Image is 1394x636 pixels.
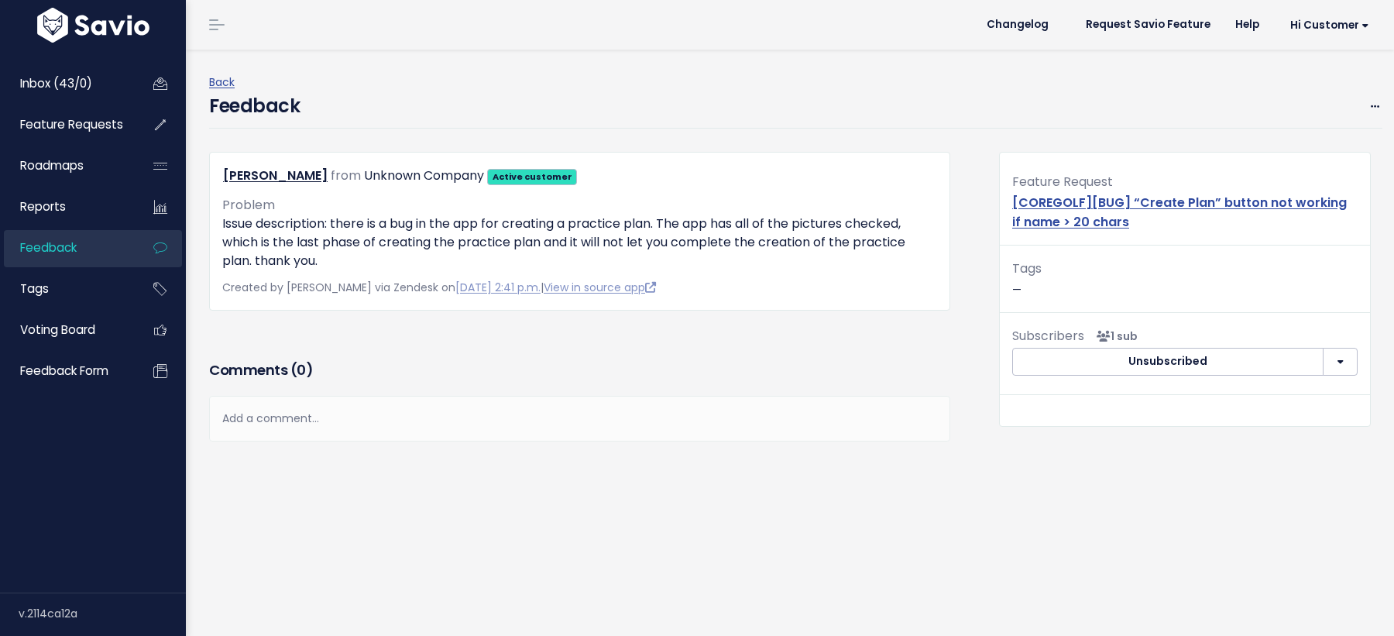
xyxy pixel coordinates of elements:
[222,280,656,295] span: Created by [PERSON_NAME] via Zendesk on |
[987,19,1049,30] span: Changelog
[209,92,300,120] h4: Feedback
[223,167,328,184] a: [PERSON_NAME]
[1012,194,1347,231] a: [COREGOLF][BUG] “Create Plan” button not working if name > 20 chars
[1012,327,1084,345] span: Subscribers
[222,196,275,214] span: Problem
[20,321,95,338] span: Voting Board
[20,75,92,91] span: Inbox (43/0)
[1012,258,1358,300] p: —
[19,593,186,634] div: v.2114ca12a
[4,66,129,101] a: Inbox (43/0)
[209,74,235,90] a: Back
[222,215,937,270] p: Issue description: there is a bug in the app for creating a practice plan. The app has all of the...
[4,230,129,266] a: Feedback
[33,8,153,43] img: logo-white.9d6f32f41409.svg
[20,239,77,256] span: Feedback
[20,198,66,215] span: Reports
[209,396,950,442] div: Add a comment...
[20,280,49,297] span: Tags
[20,157,84,174] span: Roadmaps
[1012,173,1113,191] span: Feature Request
[4,353,129,389] a: Feedback form
[455,280,541,295] a: [DATE] 2:41 p.m.
[364,165,484,187] div: Unknown Company
[4,312,129,348] a: Voting Board
[1012,348,1324,376] button: Unsubscribed
[1223,13,1272,36] a: Help
[297,360,306,380] span: 0
[209,359,950,381] h3: Comments ( )
[20,363,108,379] span: Feedback form
[1073,13,1223,36] a: Request Savio Feature
[493,170,572,183] strong: Active customer
[1272,13,1382,37] a: Hi Customer
[1290,19,1369,31] span: Hi Customer
[331,167,361,184] span: from
[4,107,129,143] a: Feature Requests
[544,280,656,295] a: View in source app
[1012,260,1042,277] span: Tags
[1090,328,1138,344] span: <p><strong>Subscribers</strong><br><br> - Nuno Grazina<br> </p>
[20,116,123,132] span: Feature Requests
[4,148,129,184] a: Roadmaps
[4,189,129,225] a: Reports
[4,271,129,307] a: Tags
